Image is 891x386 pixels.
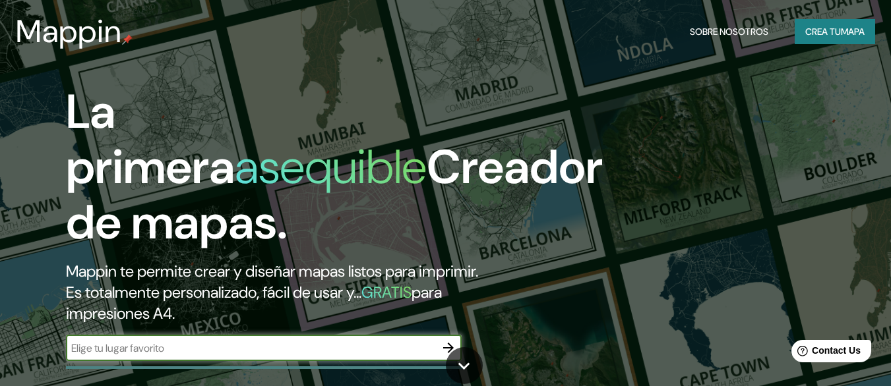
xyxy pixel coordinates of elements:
[795,19,875,44] button: Crea tumapa
[235,136,427,198] font: asequible
[66,282,442,323] font: para impresiones A4.
[361,282,412,302] font: GRATIS
[690,26,768,38] font: Sobre nosotros
[16,11,122,52] font: Mappin
[841,26,865,38] font: mapa
[774,335,876,372] iframe: Help widget launcher
[685,19,774,44] button: Sobre nosotros
[122,34,133,45] img: pin de mapeo
[805,26,841,38] font: Crea tu
[66,81,235,198] font: La primera
[66,136,603,253] font: Creador de mapas.
[66,282,361,302] font: Es totalmente personalizado, fácil de usar y...
[66,261,478,281] font: Mappin te permite crear y diseñar mapas listos para imprimir.
[66,341,435,356] input: Elige tu lugar favorito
